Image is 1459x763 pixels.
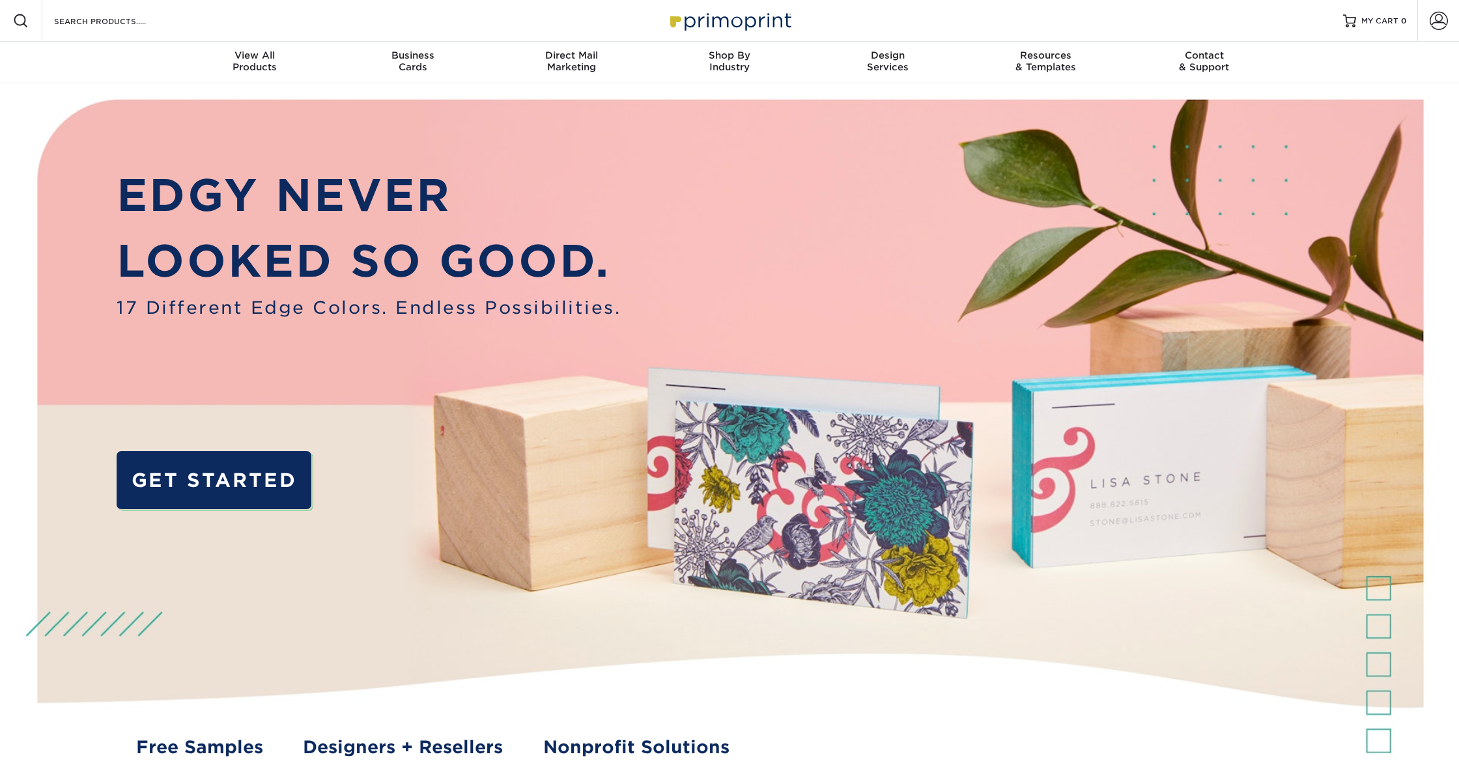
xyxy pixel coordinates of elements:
[334,42,492,83] a: BusinessCards
[492,42,651,83] a: Direct MailMarketing
[176,42,334,83] a: View AllProducts
[651,42,809,83] a: Shop ByIndustry
[334,49,492,61] span: Business
[808,49,967,73] div: Services
[176,49,334,61] span: View All
[492,49,651,73] div: Marketing
[967,42,1125,83] a: Resources& Templates
[53,13,180,29] input: SEARCH PRODUCTS.....
[808,42,967,83] a: DesignServices
[1125,49,1283,73] div: & Support
[303,734,503,760] a: Designers + Resellers
[664,7,795,35] img: Primoprint
[136,734,263,760] a: Free Samples
[808,49,967,61] span: Design
[967,49,1125,61] span: Resources
[117,294,621,320] span: 17 Different Edge Colors. Endless Possibilities.
[117,229,621,294] p: LOOKED SO GOOD.
[1125,49,1283,61] span: Contact
[1125,42,1283,83] a: Contact& Support
[967,49,1125,73] div: & Templates
[176,49,334,73] div: Products
[543,734,729,760] a: Nonprofit Solutions
[651,49,809,61] span: Shop By
[117,163,621,229] p: EDGY NEVER
[1361,16,1398,27] span: MY CART
[651,49,809,73] div: Industry
[334,49,492,73] div: Cards
[1401,16,1407,25] span: 0
[117,451,311,508] a: GET STARTED
[492,49,651,61] span: Direct Mail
